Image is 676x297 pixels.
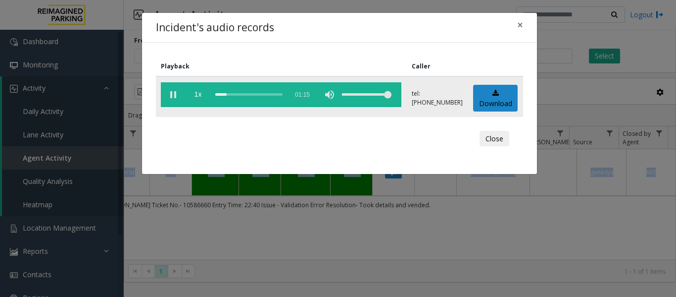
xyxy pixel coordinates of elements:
button: Close [510,13,530,37]
a: Download [473,85,518,112]
div: scrub bar [215,82,283,107]
th: Caller [407,57,468,76]
span: × [517,18,523,32]
div: volume level [342,82,391,107]
th: Playback [156,57,407,76]
span: playback speed button [186,82,210,107]
p: tel:[PHONE_NUMBER] [412,89,463,107]
h4: Incident's audio records [156,20,274,36]
button: Close [480,131,509,147]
